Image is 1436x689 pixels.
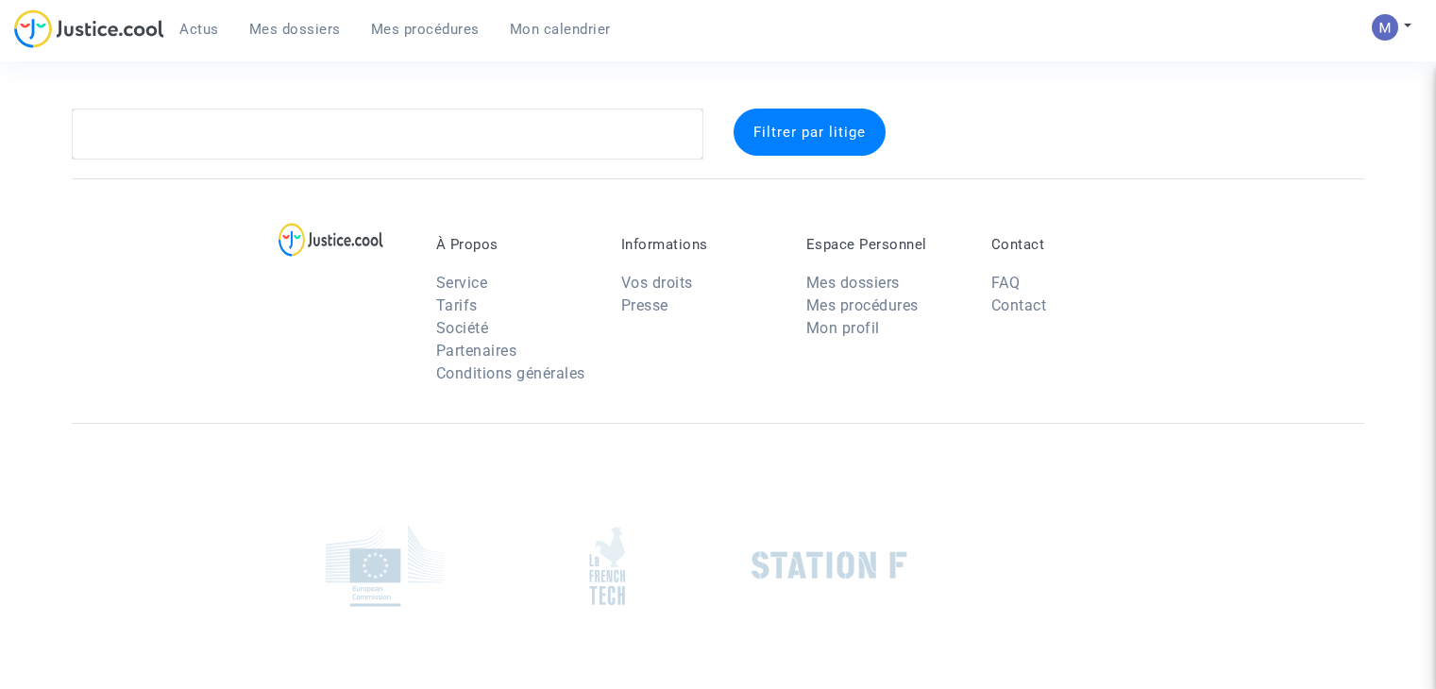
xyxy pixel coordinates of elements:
a: Société [436,319,489,337]
a: Mon profil [806,319,880,337]
img: logo-lg.svg [279,223,383,257]
img: french_tech.png [589,526,625,606]
a: Presse [621,296,668,314]
a: Actus [164,15,234,43]
a: Contact [991,296,1047,314]
span: Actus [179,21,219,38]
p: À Propos [436,236,593,253]
a: FAQ [991,274,1021,292]
a: Mes procédures [806,296,919,314]
p: Informations [621,236,778,253]
span: Filtrer par litige [753,124,866,141]
img: europe_commision.png [326,525,444,607]
span: Mon calendrier [510,21,611,38]
a: Service [436,274,488,292]
a: Conditions générales [436,364,585,382]
span: Mes dossiers [249,21,341,38]
img: jc-logo.svg [14,9,164,48]
img: stationf.png [752,551,907,580]
a: Tarifs [436,296,478,314]
a: Vos droits [621,274,693,292]
img: AAcHTtesyyZjLYJxzrkRG5BOJsapQ6nO-85ChvdZAQ62n80C=s96-c [1372,14,1398,41]
a: Partenaires [436,342,517,360]
p: Espace Personnel [806,236,963,253]
a: Mes dossiers [806,274,900,292]
a: Mes dossiers [234,15,356,43]
span: Mes procédures [371,21,480,38]
a: Mon calendrier [495,15,626,43]
p: Contact [991,236,1148,253]
a: Mes procédures [356,15,495,43]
